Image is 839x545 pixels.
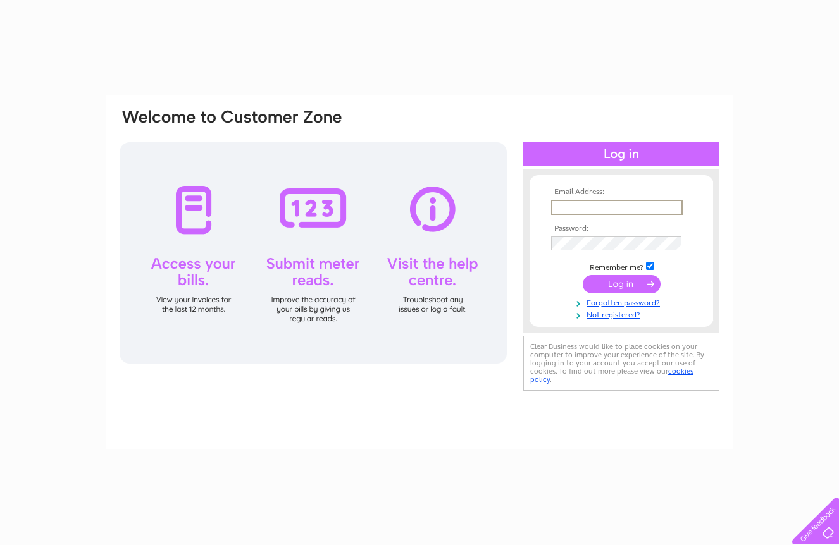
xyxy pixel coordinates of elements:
[551,308,695,320] a: Not registered?
[548,188,695,197] th: Email Address:
[530,367,693,384] a: cookies policy
[548,260,695,272] td: Remember me?
[551,296,695,308] a: Forgotten password?
[583,275,661,293] input: Submit
[523,336,719,391] div: Clear Business would like to place cookies on your computer to improve your experience of the sit...
[548,224,695,233] th: Password:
